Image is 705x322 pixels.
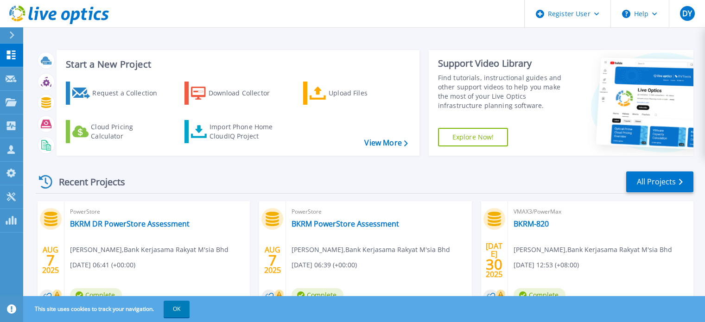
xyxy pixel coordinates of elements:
span: [PERSON_NAME] , Bank Kerjasama Rakyat M'sia Bhd [70,245,229,255]
span: DY [682,10,692,17]
span: [PERSON_NAME] , Bank Kerjasama Rakyat M'sia Bhd [292,245,450,255]
a: BKRM PowerStore Assessment [292,219,399,228]
span: Complete [70,288,122,302]
div: Request a Collection [92,84,166,102]
div: Cloud Pricing Calculator [91,122,165,141]
div: Recent Projects [36,170,138,193]
a: View More [364,139,407,147]
div: [DATE] 2025 [485,243,503,277]
div: AUG 2025 [264,243,281,277]
a: BKRM DR PowerStore Assessment [70,219,190,228]
button: OK [164,301,190,317]
span: PowerStore [292,207,466,217]
span: [DATE] 12:53 (+08:00) [514,260,579,270]
a: BKRM-820 [514,219,549,228]
a: Explore Now! [438,128,508,146]
span: [DATE] 06:39 (+00:00) [292,260,357,270]
span: Complete [514,288,565,302]
div: Upload Files [329,84,403,102]
span: This site uses cookies to track your navigation. [25,301,190,317]
div: Find tutorials, instructional guides and other support videos to help you make the most of your L... [438,73,571,110]
span: [PERSON_NAME] , Bank Kerjasama Rakyat M'sia Bhd [514,245,672,255]
a: Cloud Pricing Calculator [66,120,169,143]
a: Request a Collection [66,82,169,105]
div: AUG 2025 [42,243,59,277]
a: All Projects [626,171,693,192]
span: PowerStore [70,207,244,217]
span: [DATE] 06:41 (+00:00) [70,260,135,270]
a: Upload Files [303,82,406,105]
div: Support Video Library [438,57,571,69]
span: 30 [486,260,502,268]
div: Download Collector [209,84,283,102]
h3: Start a New Project [66,59,407,69]
span: 7 [46,256,55,264]
span: 7 [268,256,277,264]
span: VMAX3/PowerMax [514,207,688,217]
a: Download Collector [184,82,288,105]
div: Import Phone Home CloudIQ Project [210,122,282,141]
span: Complete [292,288,343,302]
